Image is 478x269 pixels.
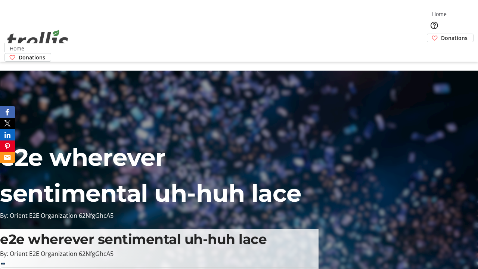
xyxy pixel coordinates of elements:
[432,10,447,18] span: Home
[427,42,442,57] button: Cart
[4,53,51,62] a: Donations
[427,10,451,18] a: Home
[5,44,29,52] a: Home
[427,18,442,33] button: Help
[427,34,474,42] a: Donations
[4,22,71,59] img: Orient E2E Organization 62NfgGhcA5's Logo
[10,44,24,52] span: Home
[441,34,468,42] span: Donations
[19,53,45,61] span: Donations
